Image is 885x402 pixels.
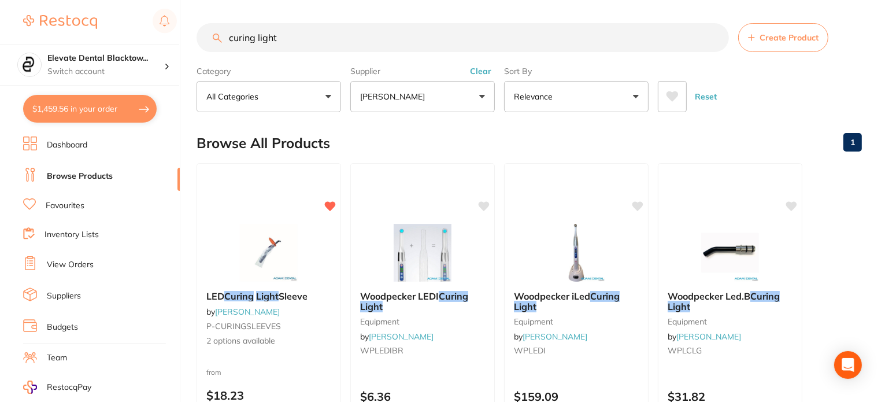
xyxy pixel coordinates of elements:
[360,290,439,302] span: Woodpecker LEDI
[47,66,164,78] p: Switch account
[23,381,91,394] a: RestocqPay
[350,81,495,112] button: [PERSON_NAME]
[514,301,536,312] em: Light
[206,91,263,102] p: All Categories
[504,81,649,112] button: Relevance
[590,290,620,302] em: Curing
[738,23,828,52] button: Create Product
[668,301,690,312] em: Light
[47,382,91,393] span: RestocqPay
[668,345,702,356] span: WPLCLG
[360,331,434,342] span: by
[760,33,819,42] span: Create Product
[197,23,729,52] input: Search Products
[360,301,383,312] em: Light
[676,331,741,342] a: [PERSON_NAME]
[668,317,793,326] small: equipment
[47,259,94,271] a: View Orders
[360,345,403,356] span: WPLEDIBR
[206,291,331,301] b: LED Curing Light Sleeve
[23,15,97,29] img: Restocq Logo
[47,139,87,151] a: Dashboard
[843,131,862,154] a: 1
[514,345,546,356] span: WPLEDI
[385,224,460,282] img: Woodpecker LEDI Curing Light
[47,322,78,333] a: Budgets
[360,91,429,102] p: [PERSON_NAME]
[514,290,590,302] span: Woodpecker iLed
[514,317,639,326] small: equipment
[197,81,341,112] button: All Categories
[206,290,224,302] span: LED
[514,291,639,312] b: Woodpecker iLed Curing Light
[668,290,750,302] span: Woodpecker Led.B
[514,331,587,342] span: by
[439,290,468,302] em: Curing
[197,135,330,152] h2: Browse All Products
[206,335,331,347] span: 2 options available
[23,95,157,123] button: $1,459.56 in your order
[256,290,279,302] em: Light
[539,224,614,282] img: Woodpecker iLed Curing Light
[750,290,780,302] em: Curing
[206,321,281,331] span: P-CURINGSLEEVES
[18,53,41,76] img: Elevate Dental Blacktown
[279,290,308,302] span: Sleeve
[45,229,99,241] a: Inventory Lists
[47,53,164,64] h4: Elevate Dental Blacktown
[514,91,557,102] p: Relevance
[23,9,97,35] a: Restocq Logo
[47,352,67,364] a: Team
[360,317,485,326] small: equipment
[360,291,485,312] b: Woodpecker LEDI Curing Light
[834,351,862,379] div: Open Intercom Messenger
[206,368,221,377] span: from
[504,66,649,76] label: Sort By
[47,171,113,182] a: Browse Products
[197,66,341,76] label: Category
[350,66,495,76] label: Supplier
[693,224,768,282] img: Woodpecker Led.B Curing Light
[668,291,793,312] b: Woodpecker Led.B Curing Light
[691,81,720,112] button: Reset
[206,389,331,402] p: $18.23
[369,331,434,342] a: [PERSON_NAME]
[215,307,280,317] a: [PERSON_NAME]
[668,331,741,342] span: by
[466,66,495,76] button: Clear
[523,331,587,342] a: [PERSON_NAME]
[47,290,81,302] a: Suppliers
[46,200,84,212] a: Favourites
[206,307,280,317] span: by
[23,381,37,394] img: RestocqPay
[231,224,306,282] img: LED Curing Light Sleeve
[224,290,254,302] em: Curing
